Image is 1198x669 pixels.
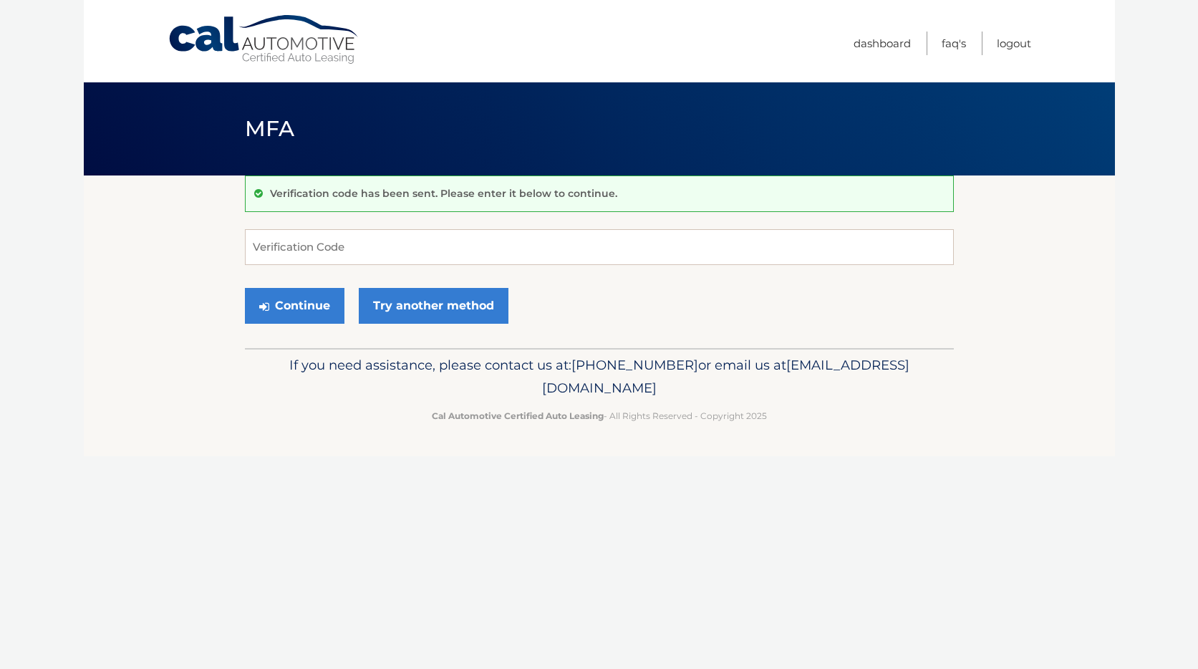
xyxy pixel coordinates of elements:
[942,32,966,55] a: FAQ's
[254,408,945,423] p: - All Rights Reserved - Copyright 2025
[359,288,508,324] a: Try another method
[245,115,295,142] span: MFA
[997,32,1031,55] a: Logout
[854,32,911,55] a: Dashboard
[432,410,604,421] strong: Cal Automotive Certified Auto Leasing
[245,229,954,265] input: Verification Code
[270,187,617,200] p: Verification code has been sent. Please enter it below to continue.
[571,357,698,373] span: [PHONE_NUMBER]
[254,354,945,400] p: If you need assistance, please contact us at: or email us at
[245,288,344,324] button: Continue
[542,357,909,396] span: [EMAIL_ADDRESS][DOMAIN_NAME]
[168,14,361,65] a: Cal Automotive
